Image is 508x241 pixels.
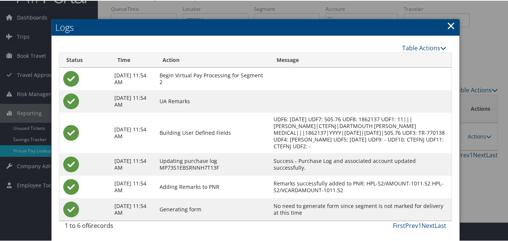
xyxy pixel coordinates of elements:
[156,197,270,220] td: Generating form
[418,221,421,229] a: 1
[111,197,155,220] td: [DATE] 11:54 AM
[111,52,155,67] th: Time: activate to sort column ascending
[65,220,152,233] div: 1 to 6 of records
[270,112,452,152] td: UDF6: [DATE] UDF7: 505.76 UDF8: 1862137 UDF1: 11|||[PERSON_NAME]|CTEFNJ|DARTMOUTH [PERSON_NAME] M...
[270,152,452,175] td: Success - Purchase Log and associated account updated successfully.
[405,221,418,229] a: Prev
[270,52,452,67] th: Message: activate to sort column ascending
[88,221,91,229] span: 6
[111,112,155,152] td: [DATE] 11:54 AM
[402,43,446,51] a: Table Actions
[156,152,270,175] td: Updating purchase log MP73S1EBSRNNH7T13F
[156,52,270,67] th: Action: activate to sort column ascending
[393,221,405,229] a: First
[447,17,455,32] a: Close
[421,221,435,229] a: Next
[156,89,270,112] td: UA Remarks
[59,52,111,67] th: Status: activate to sort column ascending
[156,112,270,152] td: Building User Defined Fields
[111,152,155,175] td: [DATE] 11:54 AM
[52,18,459,35] h2: Logs
[156,175,270,197] td: Adding Remarks to PNR
[435,221,446,229] a: Last
[111,89,155,112] td: [DATE] 11:54 AM
[270,175,452,197] td: Remarks successfully added to PNR: HPL-S2/AMOUNT-1011.52 HPL-S2/VCARDAMOUNT-1011.52
[270,197,452,220] td: No need to generate form since segment is not marked for delivery at this time
[111,67,155,89] td: [DATE] 11:54 AM
[111,175,155,197] td: [DATE] 11:54 AM
[156,67,270,89] td: Begin Virtual Pay Processing for Segment 2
